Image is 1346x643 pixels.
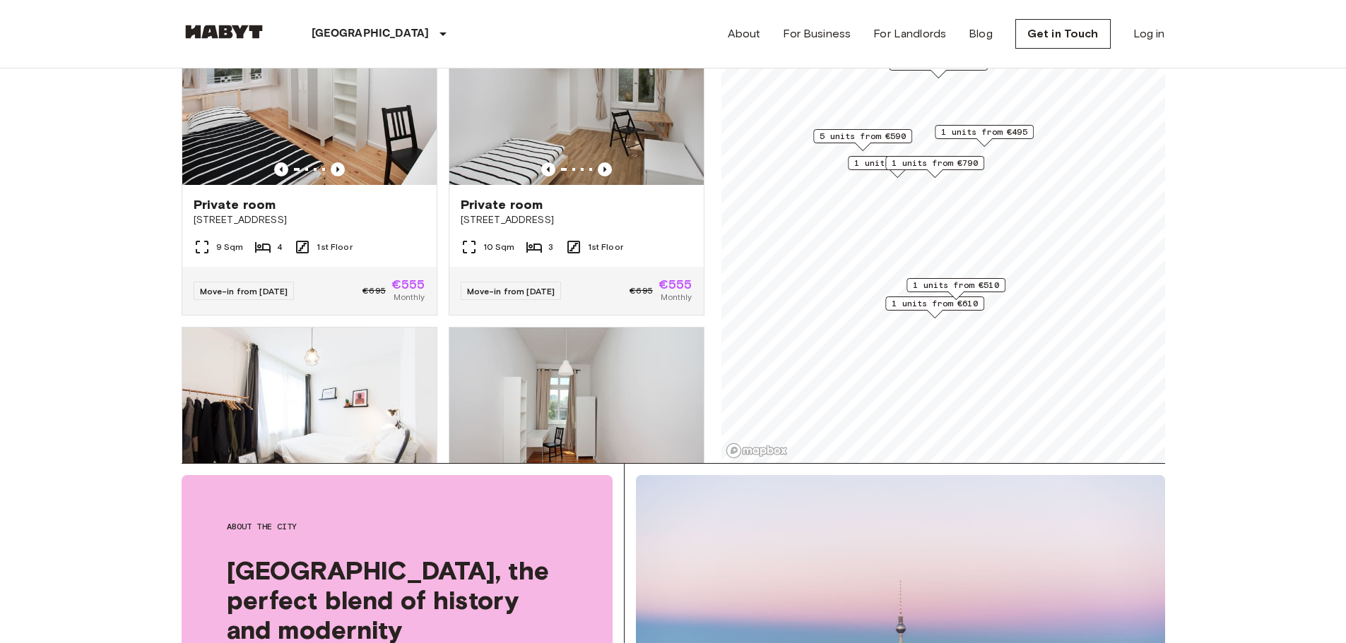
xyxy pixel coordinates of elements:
[200,286,288,296] span: Move-in from [DATE]
[182,15,437,316] a: Marketing picture of unit DE-01-232-03MPrevious imagePrevious imagePrivate room[STREET_ADDRESS]9 ...
[182,327,437,497] img: Marketing picture of unit DE-01-018-001-04H
[194,196,276,213] span: Private room
[1133,25,1165,42] a: Log in
[935,125,1034,147] div: Map marker
[483,241,515,253] span: 10 Sqm
[907,278,1005,300] div: Map marker
[820,130,906,143] span: 5 units from €590
[848,156,947,178] div: Map marker
[461,196,543,213] span: Private room
[892,297,978,310] span: 1 units from €610
[362,284,386,297] span: €695
[391,278,425,291] span: €555
[449,15,704,316] a: Marketing picture of unit DE-01-233-02MPrevious imagePrevious imagePrivate room[STREET_ADDRESS]10...
[598,162,612,176] button: Previous image
[182,16,437,185] img: Marketing picture of unit DE-01-232-03M
[783,25,851,42] a: For Business
[449,16,704,185] img: Marketing picture of unit DE-01-233-02M
[885,296,984,318] div: Map marker
[467,286,555,296] span: Move-in from [DATE]
[182,327,437,627] a: Marketing picture of unit DE-01-018-001-04HPrevious imagePrevious imagePrivate room[STREET_ADDRES...
[659,278,692,291] span: €555
[854,157,940,169] span: 1 units from €565
[227,520,567,533] span: About the city
[449,327,704,497] img: Marketing picture of unit DE-01-195-02M
[913,279,999,292] span: 1 units from €510
[331,162,345,176] button: Previous image
[885,156,984,178] div: Map marker
[274,162,288,176] button: Previous image
[1015,19,1111,49] a: Get in Touch
[941,126,1027,138] span: 1 units from €495
[548,241,553,253] span: 3
[813,129,912,151] div: Map marker
[216,241,244,253] span: 9 Sqm
[969,25,993,42] a: Blog
[541,162,555,176] button: Previous image
[873,25,946,42] a: For Landlords
[726,443,788,459] a: Mapbox logo
[194,213,425,227] span: [STREET_ADDRESS]
[588,241,623,253] span: 1st Floor
[182,25,266,39] img: Habyt
[661,291,692,304] span: Monthly
[630,284,653,297] span: €695
[461,213,692,227] span: [STREET_ADDRESS]
[728,25,761,42] a: About
[277,241,283,253] span: 4
[312,25,430,42] p: [GEOGRAPHIC_DATA]
[317,241,352,253] span: 1st Floor
[892,157,978,169] span: 1 units from €790
[394,291,425,304] span: Monthly
[449,327,704,627] a: Marketing picture of unit DE-01-195-02MPrevious imagePrevious imagePrivate room[STREET_ADDRESS]10...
